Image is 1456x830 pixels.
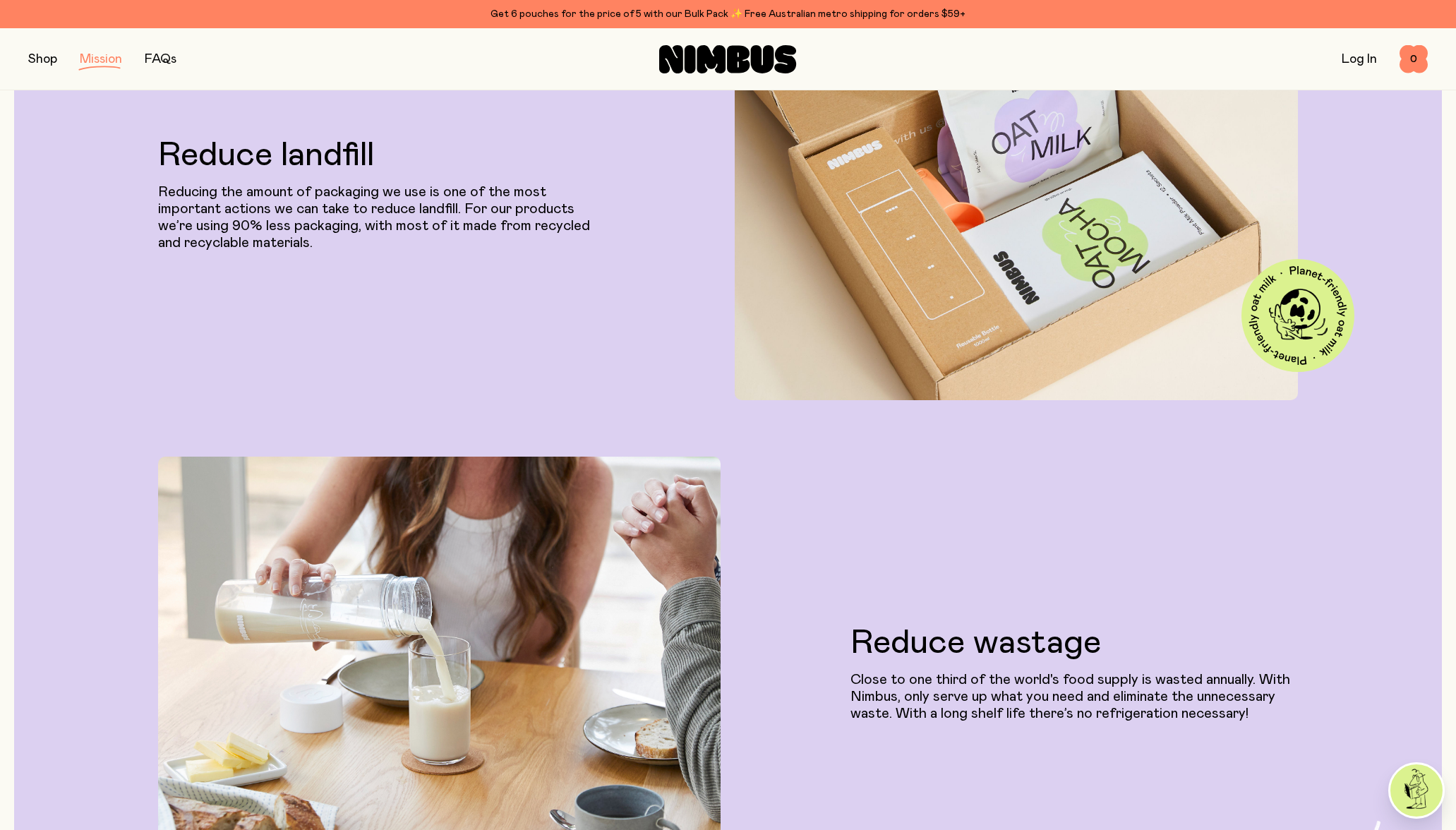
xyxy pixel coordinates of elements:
[1269,287,1328,345] img: illustration-earth.png
[850,671,1298,722] p: Close to one third of the world's food supply is wasted annually. With Nimbus, only serve up what...
[850,626,1298,660] h3: Reduce wastage
[1390,764,1443,817] img: agent
[1342,53,1377,66] a: Log In
[158,138,606,172] h3: Reduce landfill
[28,6,1428,23] div: Get 6 pouches for the price of 5 with our Bulk Pack ✨ Free Australian metro shipping for orders $59+
[158,184,606,251] p: Reducing the amount of packaging we use is one of the most important actions we can take to reduc...
[80,53,122,66] a: Mission
[1400,45,1428,73] button: 0
[145,53,176,66] a: FAQs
